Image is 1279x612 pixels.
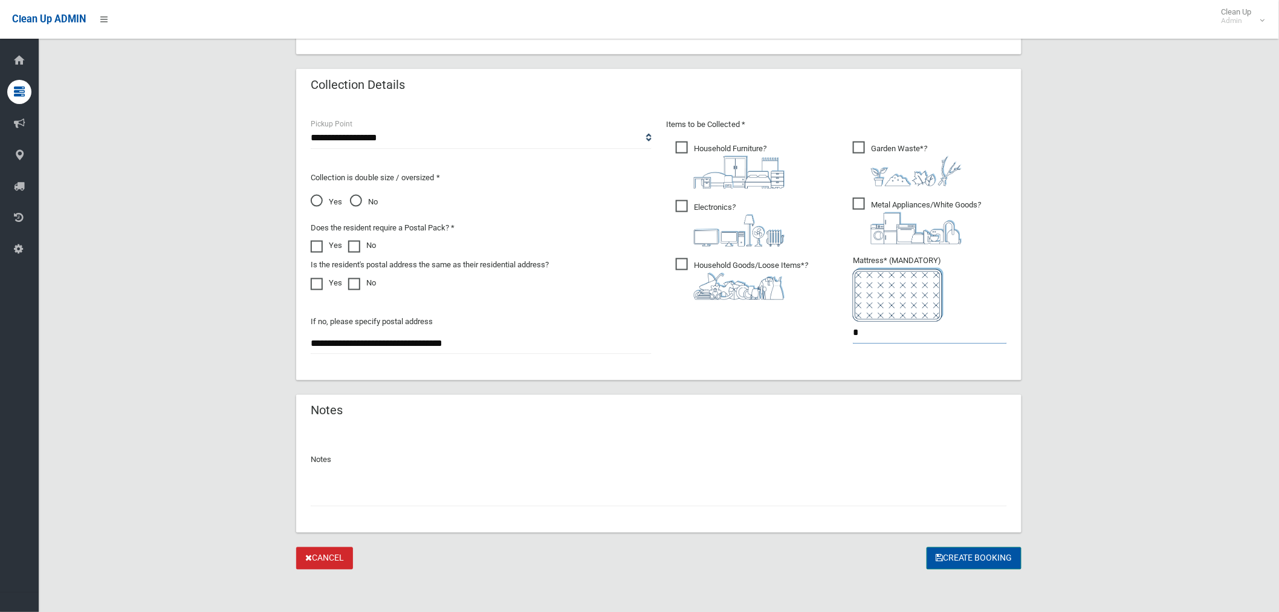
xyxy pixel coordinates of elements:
[676,200,785,247] span: Electronics
[676,142,785,189] span: Household Furniture
[694,273,785,300] img: b13cc3517677393f34c0a387616ef184.png
[694,261,808,300] i: ?
[296,73,419,97] header: Collection Details
[12,13,86,25] span: Clean Up ADMIN
[694,156,785,189] img: aa9efdbe659d29b613fca23ba79d85cb.png
[311,221,455,235] label: Does the resident require a Postal Pack? *
[296,399,357,423] header: Notes
[311,258,549,272] label: Is the resident's postal address the same as their residential address?
[694,144,785,189] i: ?
[311,171,652,185] p: Collection is double size / oversized *
[871,156,962,186] img: 4fd8a5c772b2c999c83690221e5242e0.png
[296,547,353,570] a: Cancel
[853,268,944,322] img: e7408bece873d2c1783593a074e5cb2f.png
[350,195,378,209] span: No
[853,142,962,186] span: Garden Waste*
[853,256,1007,322] span: Mattress* (MANDATORY)
[311,276,342,290] label: Yes
[871,144,962,186] i: ?
[927,547,1022,570] button: Create Booking
[871,200,981,244] i: ?
[1216,7,1264,25] span: Clean Up
[666,117,1007,132] p: Items to be Collected *
[348,238,376,253] label: No
[311,314,433,329] label: If no, please specify postal address
[871,212,962,244] img: 36c1b0289cb1767239cdd3de9e694f19.png
[348,276,376,290] label: No
[1222,16,1252,25] small: Admin
[311,195,342,209] span: Yes
[311,238,342,253] label: Yes
[694,215,785,247] img: 394712a680b73dbc3d2a6a3a7ffe5a07.png
[676,258,808,300] span: Household Goods/Loose Items*
[853,198,981,244] span: Metal Appliances/White Goods
[311,453,1007,467] p: Notes
[694,203,785,247] i: ?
